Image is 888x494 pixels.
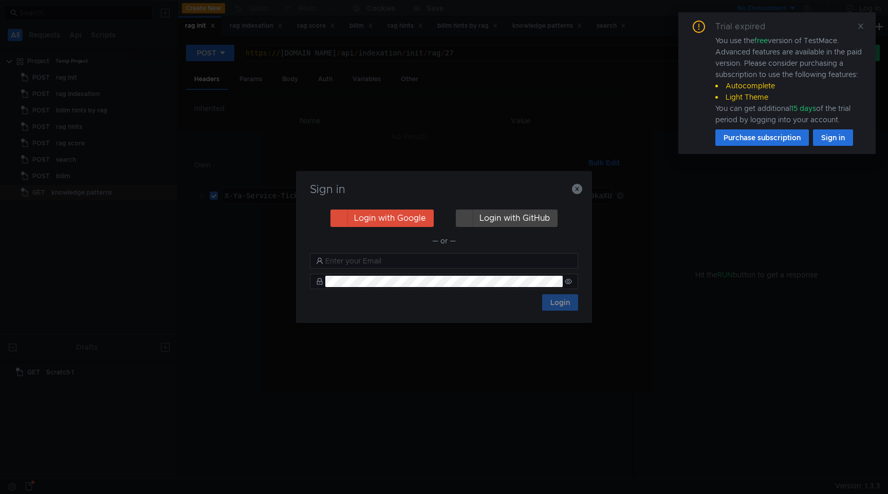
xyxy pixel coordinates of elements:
button: Purchase subscription [715,129,809,146]
span: 15 days [791,104,816,113]
li: Light Theme [715,91,863,103]
li: Autocomplete [715,80,863,91]
span: free [754,36,768,45]
div: You can get additional of the trial period by logging into your account. [715,103,863,125]
div: You use the version of TestMace. Advanced features are available in the paid version. Please cons... [715,35,863,125]
div: — or — [310,235,578,247]
h3: Sign in [308,183,580,196]
button: Sign in [813,129,853,146]
div: Trial expired [715,21,778,33]
input: Enter your Email [325,255,572,267]
button: Login with Google [330,210,434,227]
button: Login with GitHub [456,210,558,227]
